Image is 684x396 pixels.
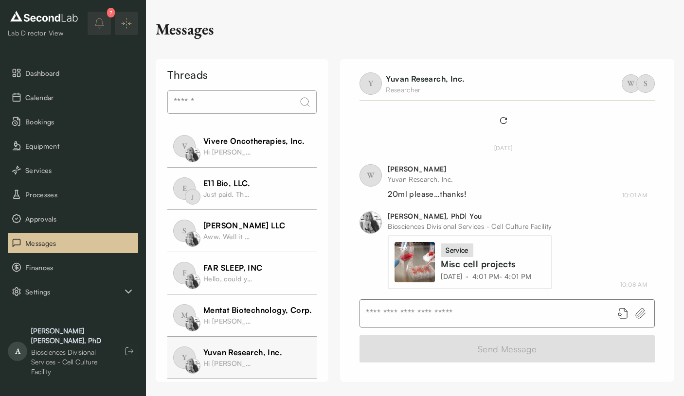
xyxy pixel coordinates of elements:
[8,281,138,302] button: Settings
[185,358,200,374] img: profile image
[185,316,200,331] img: profile image
[107,8,115,17] div: 7
[173,346,196,369] span: Y
[622,191,647,200] div: September 12, 2025 10:01 AM
[386,85,465,95] div: Researcher
[203,304,312,316] div: Mentat Biotechnology, Corp.
[8,233,138,253] button: Messages
[25,165,134,175] span: Services
[31,326,111,345] div: [PERSON_NAME] [PERSON_NAME], PhD
[25,117,134,127] span: Bookings
[25,214,134,224] span: Approvals
[185,147,200,162] img: profile image
[441,257,535,271] div: Misc cell projects
[25,262,134,273] span: Finances
[203,231,252,241] div: Aww. Well it was nice working briefly with you!
[8,136,138,156] button: Equipment
[8,111,138,132] button: Bookings
[203,274,252,284] div: Hello, could you please pay for the services the Cell Culture Facility completed? Thank you [PERS...
[115,12,138,35] button: Expand/Collapse sidebar
[472,271,532,281] span: 4:01 PM - 4:01 PM
[8,87,138,107] button: Calendar
[360,211,382,234] img: profile image
[617,308,629,319] button: Add booking
[620,280,647,289] div: September 12, 2025 10:08 AM
[173,177,196,200] span: E
[203,262,263,274] div: FAR SLEEP, INC
[121,343,138,360] button: Log out
[360,144,647,153] div: [DATE]
[395,242,545,282] a: Misc cell projectsserviceMisc cell projects[DATE]·4:01 PM- 4:01 PM
[156,19,214,39] div: Messages
[388,164,467,174] div: [PERSON_NAME]
[360,72,382,95] span: Y
[88,12,111,35] button: notifications
[8,28,80,38] div: Lab Director View
[25,287,123,297] span: Settings
[173,262,196,284] span: F
[388,211,552,221] div: [PERSON_NAME], PhD | You
[203,346,282,358] div: Yuvan Research, Inc.
[203,189,252,199] div: Just paid. Thank you!
[203,358,252,368] div: Hi [PERSON_NAME], You can come [DATE] to pick up the cells and media. We will prepare a box with ...
[388,221,552,231] div: Biosciences Divisional Services - Cell Culture Facility
[8,342,27,361] span: A
[386,74,465,84] a: Yuvan Research, Inc.
[466,271,468,281] span: ·
[185,274,200,289] img: profile image
[636,74,655,93] span: S
[203,220,286,231] div: [PERSON_NAME] LLC
[388,188,467,200] div: 20ml please…thanks!
[203,177,252,189] div: E11 Bio, LLC.
[173,135,196,157] span: V
[25,238,134,248] span: Messages
[8,184,138,205] button: Processes
[8,281,138,302] div: Settings sub items
[360,164,382,187] span: W
[173,304,196,327] span: M
[8,9,80,24] img: logo
[395,242,435,282] img: Misc cell projects
[185,231,200,247] img: profile image
[25,189,134,200] span: Processes
[8,208,138,229] button: Approvals
[441,271,462,281] span: [DATE]
[25,68,134,78] span: Dashboard
[388,174,467,184] div: Yuvan Research, Inc.
[25,141,134,151] span: Equipment
[167,67,317,83] div: Threads
[185,189,200,205] span: J
[203,147,252,157] div: Hi [PERSON_NAME], I think you have 2 payments in August that have not been paid. Could you clear ...
[8,63,138,83] button: Dashboard
[25,92,134,103] span: Calendar
[203,316,252,326] div: Hi [PERSON_NAME]. I set up the first payment for what we have done so far minus the elemental ana...
[203,135,305,147] div: Vivere Oncotherapies, Inc.
[31,347,111,377] div: Biosciences Divisional Services - Cell Culture Facility
[8,160,138,180] button: Services
[173,220,196,242] span: S
[8,257,138,277] button: Finances
[441,243,473,257] div: service
[622,74,640,93] span: W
